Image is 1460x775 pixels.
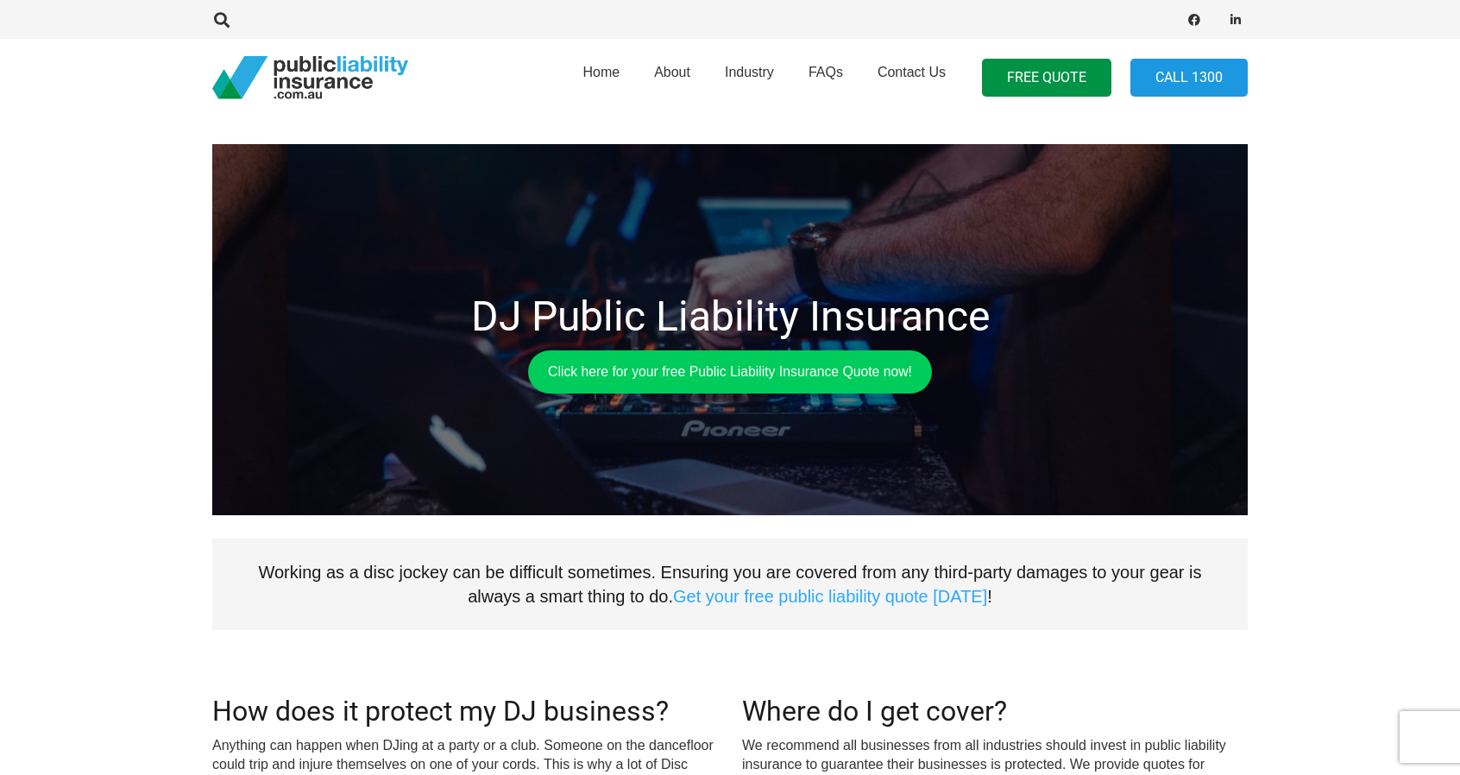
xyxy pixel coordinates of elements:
a: Call 1300 [1130,59,1248,98]
h2: Where do I get cover? [742,695,1248,728]
h1: DJ Public Liability Insurance [224,292,1236,342]
a: Facebook [1182,8,1206,32]
span: Home [582,65,620,79]
span: Contact Us [878,65,946,79]
a: Contact Us [860,34,963,122]
a: LinkedIn [1224,8,1248,32]
a: Industry [708,34,791,122]
a: Home [565,34,637,122]
a: FAQs [791,34,860,122]
h2: How does it protect my DJ business? [212,695,718,728]
p: Working as a disc jockey can be difficult sometimes. Ensuring you are covered from any third-part... [212,539,1248,630]
span: About [654,65,690,79]
a: Click here for your free Public Liability Insurance Quote now! [528,350,932,394]
a: Get your free public liability quote [DATE] [673,587,987,606]
a: Search [205,12,239,28]
span: Industry [725,65,774,79]
a: About [637,34,708,122]
a: FREE QUOTE [982,59,1111,98]
a: pli_logotransparent [212,56,408,99]
span: FAQs [809,65,843,79]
